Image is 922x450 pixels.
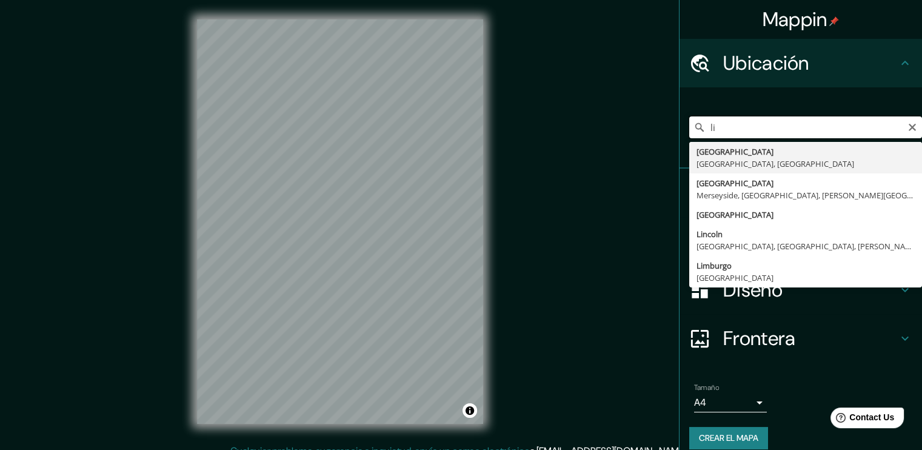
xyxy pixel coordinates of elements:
[907,121,917,132] button: Claro
[680,217,922,266] div: Estilo
[723,326,898,351] h4: Frontera
[697,146,915,158] div: [GEOGRAPHIC_DATA]
[689,427,768,449] button: Crear el mapa
[697,228,915,240] div: Lincoln
[680,314,922,363] div: Frontera
[680,266,922,314] div: Diseño
[723,51,898,75] h4: Ubicación
[814,403,909,437] iframe: Help widget launcher
[694,383,719,393] label: Tamaño
[699,431,758,446] font: Crear el mapa
[463,403,477,418] button: Alternar atribución
[197,19,483,424] canvas: Mapa
[697,158,915,170] div: [GEOGRAPHIC_DATA], [GEOGRAPHIC_DATA]
[680,39,922,87] div: Ubicación
[697,240,915,252] div: [GEOGRAPHIC_DATA], [GEOGRAPHIC_DATA], [PERSON_NAME][GEOGRAPHIC_DATA]
[697,272,915,284] div: [GEOGRAPHIC_DATA]
[829,16,839,26] img: pin-icon.png
[697,260,915,272] div: Limburgo
[723,278,898,302] h4: Diseño
[680,169,922,217] div: Pines
[697,189,915,201] div: Merseyside, [GEOGRAPHIC_DATA], [PERSON_NAME][GEOGRAPHIC_DATA]
[697,209,915,221] div: [GEOGRAPHIC_DATA]
[694,393,767,412] div: A4
[689,116,922,138] input: Elige tu ciudad o área
[697,177,915,189] div: [GEOGRAPHIC_DATA]
[763,7,827,32] font: Mappin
